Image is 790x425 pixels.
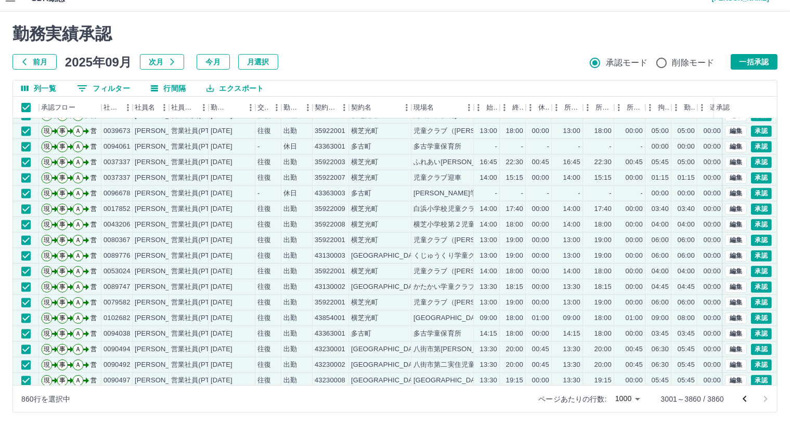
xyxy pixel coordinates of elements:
div: - [521,142,523,152]
div: 児童クラブ（[PERSON_NAME]・横芝小学校・上堺小学校児童クラブ） [413,127,634,137]
div: [DATE] [211,127,232,137]
div: 35922009 [315,205,345,215]
div: 00:00 [532,174,549,183]
div: 多古学童保育所 [413,142,461,152]
div: 休憩 [538,97,550,118]
div: 00:00 [626,220,643,230]
div: 終業 [512,97,524,118]
div: 契約名 [351,97,371,118]
div: 00:00 [704,189,721,199]
button: 前月 [12,54,57,70]
div: 横芝小学校第２児童クラブ [413,220,496,230]
div: 0043206 [103,220,131,230]
div: 営業社員(PT契約) [171,174,226,183]
button: 前のページへ [734,389,755,409]
div: 勤務区分 [283,97,300,118]
div: - [547,142,549,152]
div: - [547,189,549,199]
div: 社員区分 [169,97,209,118]
div: 横芝光町 [351,127,379,137]
div: 白浜小学校児童クラブ [413,205,482,215]
button: 編集 [725,328,747,340]
button: 一括承認 [731,54,778,70]
div: 所定休憩 [627,97,643,118]
div: [DATE] [211,251,232,261]
div: [DATE] [211,142,232,152]
div: [DATE] [211,236,232,246]
button: 編集 [725,204,747,215]
div: 01:15 [652,174,669,183]
div: 00:00 [532,205,549,215]
div: 06:00 [678,251,695,261]
div: 00:00 [704,220,721,230]
button: メニュー [243,100,258,115]
div: - [641,142,643,152]
button: 編集 [725,297,747,309]
text: Ａ [75,253,81,260]
div: 00:00 [704,174,721,183]
div: 承認 [716,97,730,118]
div: [PERSON_NAME] [135,174,191,183]
div: 35922007 [315,174,345,183]
text: 現 [44,190,50,197]
text: 現 [44,143,50,151]
div: [PERSON_NAME] [135,142,191,152]
div: 営業社員(PT契約) [171,205,226,215]
button: メニュー [196,100,212,115]
div: 出勤 [283,251,297,261]
button: 承認 [751,375,772,387]
text: 現 [44,237,50,244]
text: 現 [44,206,50,213]
div: 出勤 [283,236,297,246]
div: 00:00 [704,127,721,137]
div: - [521,189,523,199]
div: 出勤 [283,205,297,215]
div: 営業社員(PT契約) [171,189,226,199]
div: 35922008 [315,220,345,230]
div: 18:00 [506,127,523,137]
div: 出勤 [283,174,297,183]
text: 事 [59,253,66,260]
div: 35922003 [315,158,345,168]
div: 出勤 [283,127,297,137]
div: 00:45 [626,158,643,168]
div: 00:00 [626,251,643,261]
div: 18:00 [594,220,612,230]
div: 19:00 [594,251,612,261]
button: エクスポート [198,81,272,96]
div: 00:00 [652,189,669,199]
text: Ａ [75,206,81,213]
button: 承認 [751,360,772,371]
div: [DATE] [211,158,232,168]
div: [PERSON_NAME] [135,205,191,215]
text: 営 [90,159,97,166]
div: 14:00 [563,205,580,215]
button: メニュー [120,100,136,115]
button: 編集 [725,375,747,387]
button: 編集 [725,188,747,200]
div: 横芝光町 [351,205,379,215]
div: 05:00 [678,127,695,137]
text: 営 [90,206,97,213]
div: 社員区分 [171,97,196,118]
text: 営 [90,190,97,197]
div: 00:00 [532,127,549,137]
h5: 2025年09月 [65,54,132,70]
button: 編集 [725,172,747,184]
button: 承認 [751,219,772,231]
div: 現場名 [411,97,474,118]
div: 社員名 [135,97,155,118]
div: - [257,189,260,199]
div: - [610,142,612,152]
div: 児童クラブ迎車 [413,174,461,183]
div: 往復 [257,220,271,230]
div: 16:45 [563,158,580,168]
div: 00:00 [704,251,721,261]
div: 15:15 [506,174,523,183]
div: 休日 [283,142,297,152]
div: 0089776 [103,251,131,261]
div: [DATE] [211,174,232,183]
div: 04:00 [678,220,695,230]
div: 14:00 [480,220,497,230]
div: 19:00 [506,236,523,246]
